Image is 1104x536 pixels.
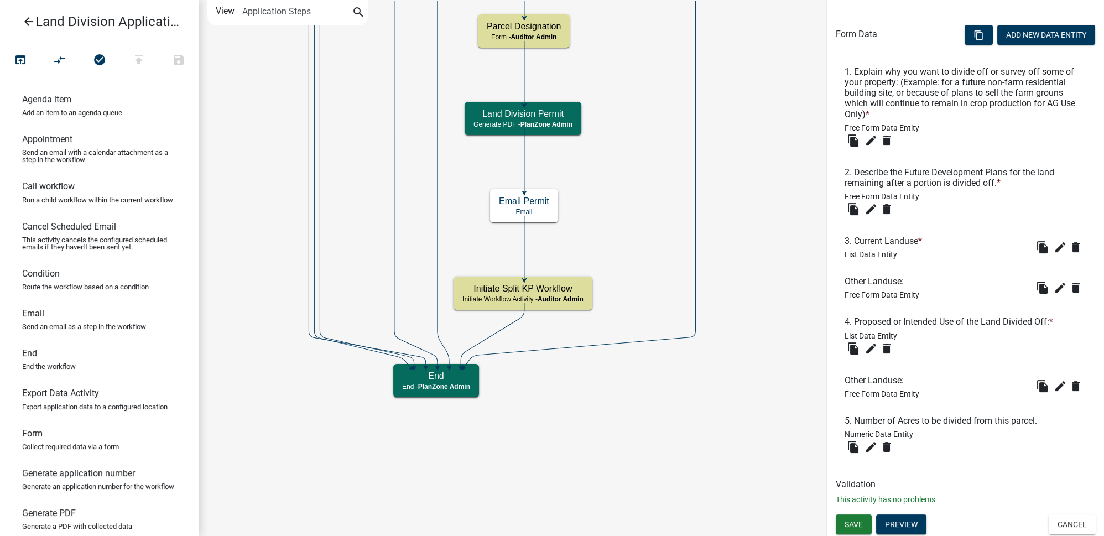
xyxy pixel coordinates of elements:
[402,383,470,391] p: End -
[487,33,561,41] p: Form -
[1069,377,1087,395] wm-modal-confirm: Delete
[1051,279,1069,296] button: edit
[862,132,880,149] button: edit
[847,440,860,454] i: file_copy
[880,134,893,147] i: delete
[845,290,919,299] span: Free Form Data Entity
[172,53,185,69] i: save
[847,342,860,355] i: file_copy
[22,403,168,410] p: Export application data to a configured location
[462,283,584,294] h5: Initiate Split KP Workflow
[22,428,43,439] h6: Form
[119,49,159,72] button: Publish
[22,308,44,319] h6: Email
[845,520,863,529] span: Save
[880,132,898,149] wm-modal-confirm: Delete
[880,200,898,218] button: delete
[159,49,199,72] button: Save
[1049,514,1096,534] button: Cancel
[487,21,561,32] h5: Parcel Designation
[22,15,35,30] i: arrow_back
[22,483,174,490] p: Generate an application number for the workflow
[40,49,80,72] button: Auto Layout
[1069,279,1087,296] wm-modal-confirm: Delete
[845,167,1087,188] h6: 2. Describe the Future Development Plans for the land remaining after a portion is divided off.
[845,340,862,357] button: file_copy
[22,468,135,478] h6: Generate application number
[862,438,880,456] button: edit
[511,33,556,41] span: Auditor Admin
[845,415,1041,426] h6: 5. Number of Acres to be divided from this parcel.
[845,200,862,218] button: file_copy
[880,438,898,456] button: delete
[845,316,1058,327] h6: 4. Proposed or Intended Use of the Land Divided Off:
[402,371,470,381] h5: End
[876,514,926,534] button: Preview
[418,383,470,391] span: PlanZone Admin
[865,202,878,216] i: edit
[965,31,993,40] wm-modal-confirm: Bulk Actions
[22,268,60,279] h6: Condition
[499,196,549,206] h5: Email Permit
[845,66,1087,119] h6: 1. Explain why you want to divide off or survey off some of your property: (Example: for a future...
[836,479,1096,490] h6: Validation
[22,196,173,204] p: Run a child workflow within the current workflow
[22,283,149,290] p: Route the workflow based on a condition
[22,363,76,370] p: End the workflow
[865,342,878,355] i: edit
[1054,379,1067,393] i: edit
[845,236,926,246] h6: 3. Current Landuse
[880,340,898,357] wm-modal-confirm: Delete
[845,430,913,439] span: Numeric Data Entity
[22,323,146,330] p: Send an email as a step in the workflow
[9,9,181,34] a: Land Division Application
[22,236,177,251] p: This activity cancels the configured scheduled emails if they haven't been sent yet.
[845,250,897,259] span: List Data Entity
[22,523,132,530] p: Generate a PDF with collected data
[1051,238,1069,256] button: edit
[845,192,919,201] span: Free Form Data Entity
[1069,377,1087,395] button: delete
[1,49,199,75] div: Workflow actions
[520,121,572,128] span: PlanZone Admin
[22,109,122,116] p: Add an item to an agenda queue
[845,389,919,398] span: Free Form Data Entity
[997,25,1095,45] button: Add New Data Entity
[845,331,897,340] span: List Data Entity
[350,4,367,22] button: search
[965,25,993,45] button: content_copy
[836,494,1096,506] p: This activity has no problems
[880,132,898,149] button: delete
[538,295,584,303] span: Auditor Admin
[847,134,860,147] i: file_copy
[14,53,27,69] i: open_in_browser
[862,200,880,218] button: edit
[880,440,893,454] i: delete
[1036,379,1049,393] i: file_copy
[1069,238,1087,256] button: delete
[352,6,365,21] i: search
[22,508,76,518] h6: Generate PDF
[836,514,872,534] button: Save
[93,53,106,69] i: check_circle
[865,134,878,147] i: edit
[847,202,860,216] i: file_copy
[1069,281,1082,294] i: delete
[1036,241,1049,254] i: file_copy
[1069,238,1087,256] wm-modal-confirm: Delete
[473,121,572,128] p: Generate PDF -
[845,276,919,287] h6: Other Landuse:
[22,348,37,358] h6: End
[1034,238,1051,256] button: file_copy
[473,108,572,119] h5: Land Division Permit
[22,443,119,450] p: Collect required data via a form
[845,438,862,456] button: file_copy
[1054,281,1067,294] i: edit
[1069,279,1087,296] button: delete
[1,49,40,72] button: Test Workflow
[845,132,862,149] button: file_copy
[1051,377,1069,395] button: edit
[22,221,116,232] h6: Cancel Scheduled Email
[1034,279,1051,296] button: file_copy
[973,30,984,40] i: content_copy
